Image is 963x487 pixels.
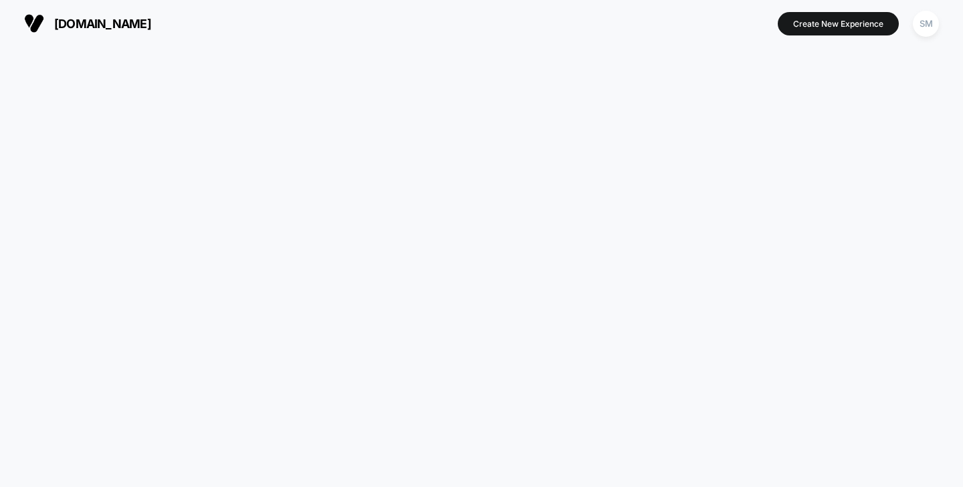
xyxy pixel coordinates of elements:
[909,10,943,37] button: SM
[913,11,939,37] div: SM
[778,12,899,35] button: Create New Experience
[54,17,151,31] span: [DOMAIN_NAME]
[24,13,44,33] img: Visually logo
[20,13,155,34] button: [DOMAIN_NAME]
